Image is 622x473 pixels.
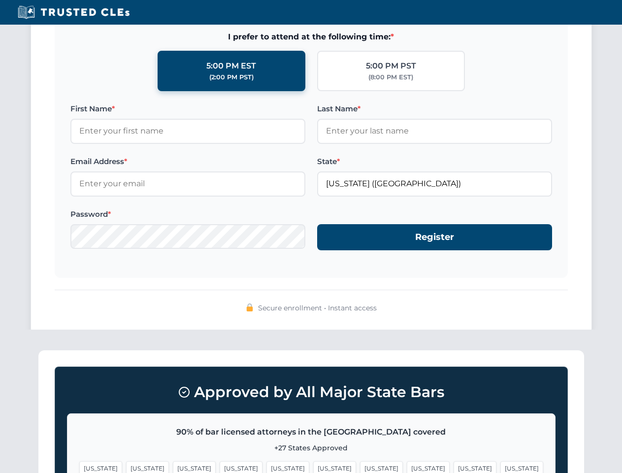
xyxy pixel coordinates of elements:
[67,379,556,405] h3: Approved by All Major State Bars
[206,60,256,72] div: 5:00 PM EST
[70,31,552,43] span: I prefer to attend at the following time:
[317,171,552,196] input: Florida (FL)
[258,303,377,313] span: Secure enrollment • Instant access
[368,72,413,82] div: (8:00 PM EST)
[79,426,543,439] p: 90% of bar licensed attorneys in the [GEOGRAPHIC_DATA] covered
[317,103,552,115] label: Last Name
[246,304,254,311] img: 🔒
[70,103,305,115] label: First Name
[15,5,132,20] img: Trusted CLEs
[70,171,305,196] input: Enter your email
[70,156,305,168] label: Email Address
[70,208,305,220] label: Password
[317,224,552,250] button: Register
[70,119,305,143] input: Enter your first name
[317,119,552,143] input: Enter your last name
[317,156,552,168] label: State
[79,442,543,453] p: +27 States Approved
[366,60,416,72] div: 5:00 PM PST
[209,72,254,82] div: (2:00 PM PST)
